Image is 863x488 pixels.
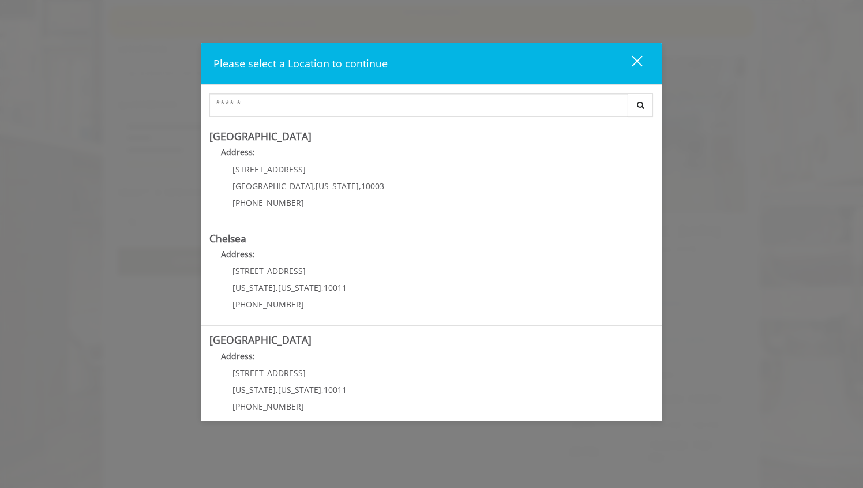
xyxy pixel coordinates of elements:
span: [US_STATE] [232,384,276,395]
span: , [276,384,278,395]
span: , [276,282,278,293]
span: [US_STATE] [278,282,321,293]
span: [PHONE_NUMBER] [232,401,304,412]
span: [US_STATE] [232,282,276,293]
span: Please select a Location to continue [213,57,388,70]
span: [PHONE_NUMBER] [232,299,304,310]
span: [US_STATE] [316,181,359,192]
span: , [321,384,324,395]
span: 10003 [361,181,384,192]
span: [STREET_ADDRESS] [232,367,306,378]
span: [GEOGRAPHIC_DATA] [232,181,313,192]
b: [GEOGRAPHIC_DATA] [209,129,312,143]
span: [STREET_ADDRESS] [232,265,306,276]
b: Address: [221,249,255,260]
div: Center Select [209,93,654,122]
div: close dialog [618,55,641,72]
b: Address: [221,351,255,362]
span: [STREET_ADDRESS] [232,164,306,175]
span: , [321,282,324,293]
b: Address: [221,147,255,157]
span: , [313,181,316,192]
span: 10011 [324,384,347,395]
input: Search Center [209,93,628,117]
i: Search button [634,101,647,109]
b: Chelsea [209,231,246,245]
b: [GEOGRAPHIC_DATA] [209,333,312,347]
span: [PHONE_NUMBER] [232,197,304,208]
span: 10011 [324,282,347,293]
span: [US_STATE] [278,384,321,395]
button: close dialog [610,52,650,76]
span: , [359,181,361,192]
